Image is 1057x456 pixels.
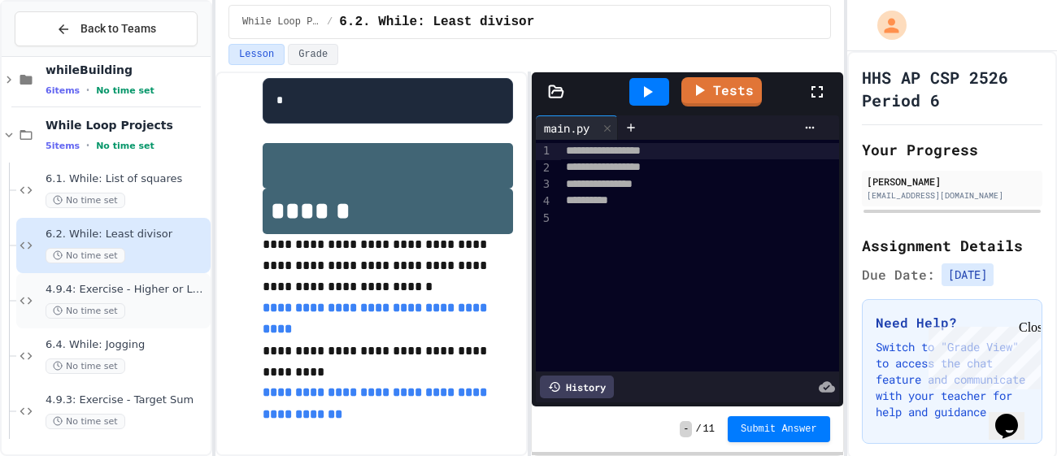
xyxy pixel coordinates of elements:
div: main.py [536,115,618,140]
button: Submit Answer [728,416,830,442]
span: 11 [703,423,715,436]
span: 6.4. While: Jogging [46,338,207,352]
span: Back to Teams [80,20,156,37]
a: Tests [681,77,762,106]
div: 4 [536,193,552,211]
span: • [86,84,89,97]
span: No time set [46,414,125,429]
button: Lesson [228,44,285,65]
span: / [327,15,333,28]
iframe: chat widget [989,391,1041,440]
iframe: chat widget [922,320,1041,389]
div: [PERSON_NAME] [867,174,1037,189]
div: 5 [536,211,552,227]
div: 3 [536,176,552,193]
span: 6.2. While: Least divisor [339,12,534,32]
div: [EMAIL_ADDRESS][DOMAIN_NAME] [867,189,1037,202]
span: No time set [96,85,154,96]
span: 4.9.3: Exercise - Target Sum [46,393,207,407]
span: - [680,421,692,437]
span: Submit Answer [741,423,817,436]
button: Grade [288,44,338,65]
div: My Account [860,7,911,44]
div: History [540,376,614,398]
span: No time set [46,303,125,319]
span: No time set [46,193,125,208]
span: whileBuilding [46,63,207,77]
span: 6 items [46,85,80,96]
span: While Loop Projects [46,118,207,132]
div: 1 [536,143,552,160]
div: 2 [536,160,552,177]
div: main.py [536,119,598,137]
p: Switch to "Grade View" to access the chat feature and communicate with your teacher for help and ... [876,339,1029,420]
span: 4.9.4: Exercise - Higher or Lower I [46,283,207,297]
h2: Assignment Details [862,234,1042,257]
span: While Loop Projects [242,15,320,28]
span: No time set [46,248,125,263]
span: No time set [46,358,125,374]
span: [DATE] [942,263,994,286]
span: 6.1. While: List of squares [46,172,207,186]
h2: Your Progress [862,138,1042,161]
h3: Need Help? [876,313,1029,332]
h1: HHS AP CSP 2526 Period 6 [862,66,1042,111]
span: • [86,139,89,152]
div: Chat with us now!Close [7,7,112,103]
span: No time set [96,141,154,151]
span: 5 items [46,141,80,151]
button: Back to Teams [15,11,198,46]
span: Due Date: [862,265,935,284]
span: / [695,423,701,436]
span: 6.2. While: Least divisor [46,228,207,241]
